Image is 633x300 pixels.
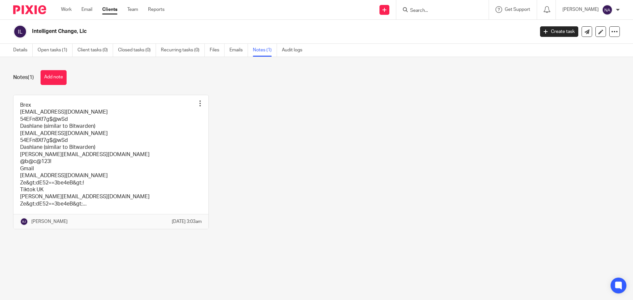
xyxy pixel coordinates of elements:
[20,218,28,226] img: svg%3E
[562,6,599,13] p: [PERSON_NAME]
[102,6,117,13] a: Clients
[409,8,469,14] input: Search
[61,6,72,13] a: Work
[77,44,113,57] a: Client tasks (0)
[13,74,34,81] h1: Notes
[210,44,225,57] a: Files
[81,6,92,13] a: Email
[253,44,277,57] a: Notes (1)
[28,75,34,80] span: (1)
[540,26,578,37] a: Create task
[505,7,530,12] span: Get Support
[13,44,33,57] a: Details
[13,5,46,14] img: Pixie
[41,70,67,85] button: Add note
[31,218,68,225] p: [PERSON_NAME]
[161,44,205,57] a: Recurring tasks (0)
[13,25,27,39] img: svg%3E
[38,44,73,57] a: Open tasks (1)
[32,28,431,35] h2: Intelligent Change, Llc
[282,44,307,57] a: Audit logs
[127,6,138,13] a: Team
[118,44,156,57] a: Closed tasks (0)
[172,218,202,225] p: [DATE] 3:03am
[148,6,165,13] a: Reports
[229,44,248,57] a: Emails
[602,5,613,15] img: svg%3E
